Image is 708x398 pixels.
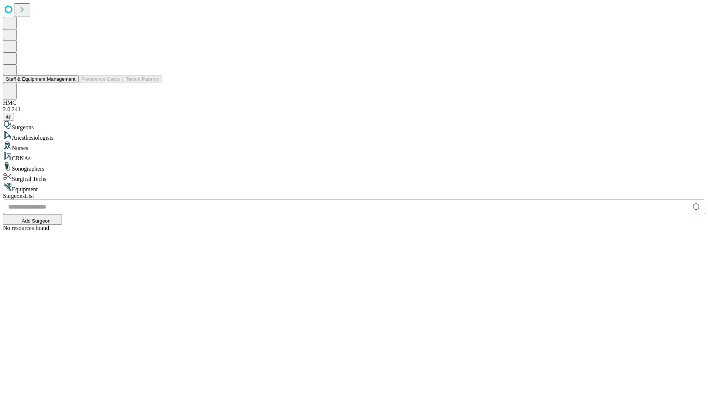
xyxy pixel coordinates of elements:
[3,99,705,106] div: HMC
[3,214,62,225] button: Add Surgeon
[3,162,705,172] div: Sonographers
[79,75,123,83] button: Preference Cards
[3,75,79,83] button: Staff & Equipment Management
[3,113,14,121] button: @
[6,114,11,119] span: @
[3,106,705,113] div: 2.0.241
[3,193,705,199] div: Surgeons List
[3,141,705,151] div: Nurses
[3,182,705,193] div: Equipment
[3,121,705,131] div: Surgeons
[3,131,705,141] div: Anesthesiologists
[3,225,705,231] div: No resources found
[3,172,705,182] div: Surgical Techs
[123,75,162,83] button: Tenant Params
[3,151,705,162] div: CRNAs
[22,218,51,224] span: Add Surgeon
